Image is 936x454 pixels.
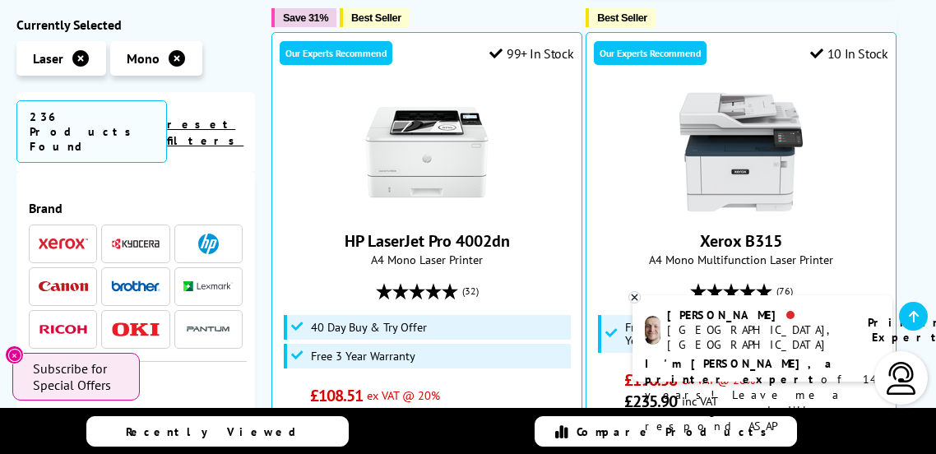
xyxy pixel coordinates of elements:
[39,239,88,250] img: Xerox
[645,316,660,345] img: ashley-livechat.png
[667,322,847,352] div: [GEOGRAPHIC_DATA], [GEOGRAPHIC_DATA]
[586,8,656,27] button: Best Seller
[127,50,160,67] span: Mono
[489,45,573,62] div: 99+ In Stock
[311,321,427,334] span: 40 Day Buy & Try Offer
[16,100,167,163] span: 236 Products Found
[625,321,881,347] span: Free 3 Year On-Site Warranty and Extend up to 5 Years*
[679,90,803,214] img: Xerox B315
[283,12,328,24] span: Save 31%
[271,8,336,27] button: Save 31%
[365,90,489,214] img: HP LaserJet Pro 4002dn
[39,281,88,292] img: Canon
[679,201,803,217] a: Xerox B315
[624,369,678,391] span: £196.58
[594,41,707,65] div: Our Experts Recommend
[700,230,782,252] a: Xerox B315
[645,356,880,434] p: of 14 years! Leave me a message and I'll respond ASAP
[29,200,243,216] span: Brand
[183,282,233,292] img: Lexmark
[280,41,392,65] div: Our Experts Recommend
[310,406,364,428] span: £130.21
[340,8,410,27] button: Best Seller
[810,45,887,62] div: 10 In Stock
[39,325,88,334] img: Ricoh
[111,238,160,250] img: Kyocera
[310,385,364,406] span: £108.51
[126,424,313,439] span: Recently Viewed
[33,360,123,393] span: Subscribe for Special Offers
[365,201,489,217] a: HP LaserJet Pro 4002dn
[311,350,415,363] span: Free 3 Year Warranty
[624,391,678,412] span: £235.90
[462,276,479,307] span: (32)
[345,230,510,252] a: HP LaserJet Pro 4002dn
[645,356,836,387] b: I'm [PERSON_NAME], a printer expert
[597,12,647,24] span: Best Seller
[183,276,233,297] a: Lexmark
[595,252,887,267] span: A4 Mono Multifunction Laser Printer
[5,345,24,364] button: Close
[280,252,573,267] span: A4 Mono Laser Printer
[776,276,793,307] span: (76)
[885,362,918,395] img: user-headset-light.svg
[667,308,847,322] div: [PERSON_NAME]
[111,276,160,297] a: Brother
[49,382,243,402] span: Category
[367,387,440,403] span: ex VAT @ 20%
[183,320,233,340] img: Pantum
[183,234,233,254] a: HP
[16,16,255,33] div: Currently Selected
[111,319,160,340] a: OKI
[198,234,219,254] img: HP
[535,416,797,447] a: Compare Products
[39,234,88,254] a: Xerox
[167,117,243,148] a: reset filters
[33,50,63,67] span: Laser
[111,234,160,254] a: Kyocera
[111,280,160,292] img: Brother
[183,319,233,340] a: Pantum
[86,416,349,447] a: Recently Viewed
[39,319,88,340] a: Ricoh
[39,276,88,297] a: Canon
[577,424,776,439] span: Compare Products
[111,322,160,336] img: OKI
[351,12,401,24] span: Best Seller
